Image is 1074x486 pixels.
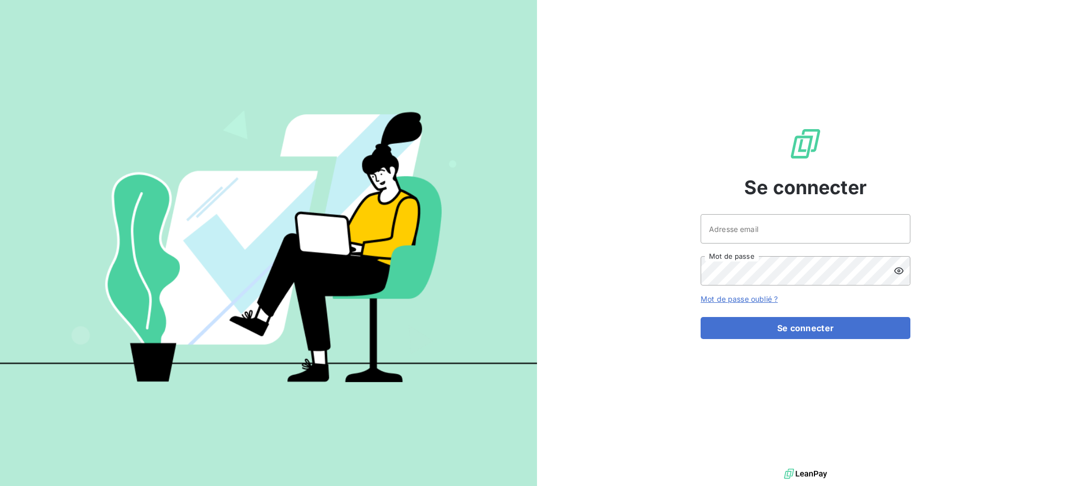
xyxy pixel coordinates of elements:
img: Logo LeanPay [789,127,822,161]
a: Mot de passe oublié ? [701,294,778,303]
button: Se connecter [701,317,910,339]
span: Se connecter [744,173,867,202]
input: placeholder [701,214,910,244]
img: logo [784,466,827,482]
